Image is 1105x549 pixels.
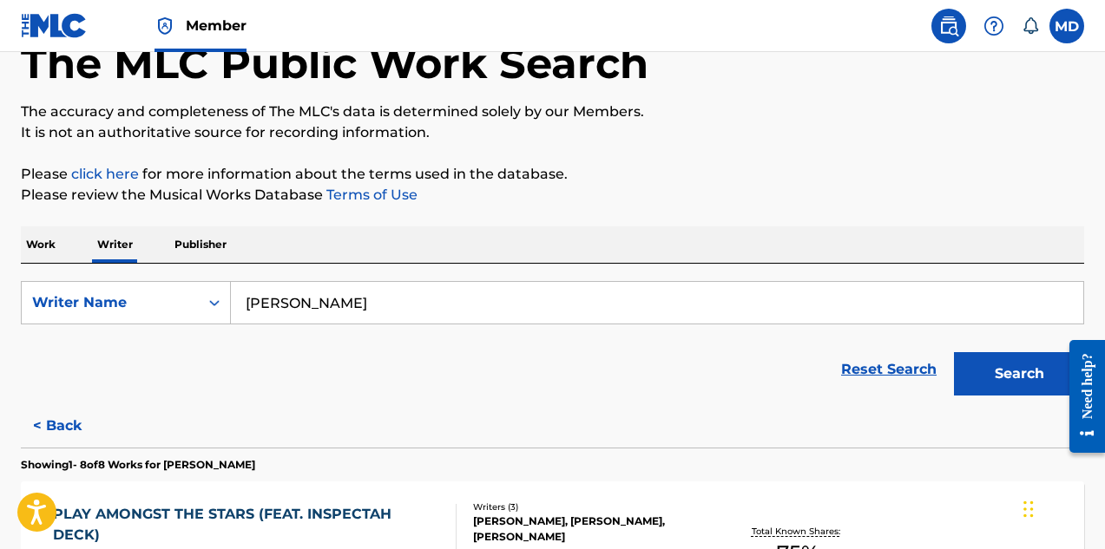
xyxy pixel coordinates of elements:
[32,292,188,313] div: Writer Name
[983,16,1004,36] img: help
[1049,9,1084,43] div: User Menu
[21,101,1084,122] p: The accuracy and completeness of The MLC's data is determined solely by our Members.
[21,281,1084,404] form: Search Form
[1022,17,1039,35] div: Notifications
[21,404,125,448] button: < Back
[186,16,247,36] span: Member
[21,122,1084,143] p: It is not an authoritative source for recording information.
[21,457,255,473] p: Showing 1 - 8 of 8 Works for [PERSON_NAME]
[169,226,232,263] p: Publisher
[21,164,1084,185] p: Please for more information about the terms used in the database.
[21,226,61,263] p: Work
[931,9,966,43] a: Public Search
[21,13,88,38] img: MLC Logo
[92,226,138,263] p: Writer
[155,16,175,36] img: Top Rightsholder
[473,513,709,545] div: [PERSON_NAME], [PERSON_NAME], [PERSON_NAME]
[1023,483,1034,535] div: Drag
[832,350,945,389] a: Reset Search
[21,37,648,89] h1: The MLC Public Work Search
[1018,466,1105,549] iframe: Chat Widget
[1056,327,1105,467] iframe: Resource Center
[473,500,709,513] div: Writers ( 3 )
[938,16,959,36] img: search
[977,9,1011,43] div: Help
[752,525,845,538] p: Total Known Shares:
[53,504,443,546] div: PLAY AMONGST THE STARS (FEAT. INSPECTAH DECK)
[21,185,1084,206] p: Please review the Musical Works Database
[954,352,1084,395] button: Search
[71,166,139,182] a: click here
[323,186,418,203] a: Terms of Use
